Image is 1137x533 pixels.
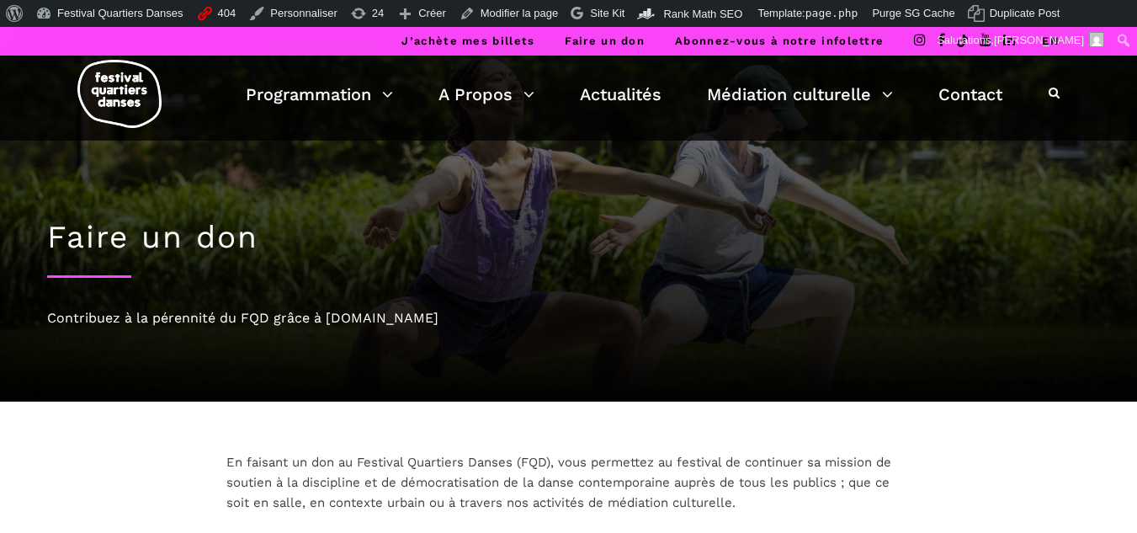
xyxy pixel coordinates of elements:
a: Abonnez-vous à notre infolettre [675,35,884,47]
a: Contact [938,80,1002,109]
h1: Faire un don [47,219,1091,256]
a: Faire un don [565,35,645,47]
div: Contribuez à la pérennité du FQD grâce à [DOMAIN_NAME] [47,307,1091,329]
a: J’achète mes billets [401,35,534,47]
span: page.php [805,7,858,19]
a: Actualités [580,80,661,109]
p: En faisant un don au Festival Quartiers Danses (FQD), vous permettez au festival de continuer sa ... [226,452,911,513]
span: Rank Math SEO [663,8,742,20]
a: A Propos [438,80,534,109]
a: Salutations, [931,27,1111,54]
span: Site Kit [590,7,624,19]
a: Programmation [246,80,393,109]
a: Médiation culturelle [707,80,893,109]
span: [PERSON_NAME] [994,34,1084,46]
img: logo-fqd-med [77,60,162,128]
